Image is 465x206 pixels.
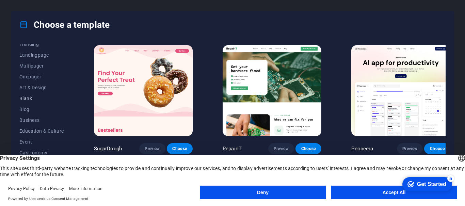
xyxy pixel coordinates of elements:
[19,93,64,104] button: Blank
[19,136,64,147] button: Event
[19,60,64,71] button: Multipager
[19,96,64,101] span: Blank
[351,45,450,136] img: Peoneera
[19,147,64,158] button: Gastronomy
[19,52,64,58] span: Landingpage
[19,117,64,123] span: Business
[268,143,294,154] button: Preview
[430,146,445,151] span: Choose
[19,128,64,134] span: Education & Culture
[167,143,193,154] button: Choose
[139,143,165,154] button: Preview
[19,139,64,145] span: Event
[19,104,64,115] button: Blog
[94,45,193,136] img: SugarDough
[94,145,122,152] p: SugarDough
[424,143,450,154] button: Choose
[223,45,321,136] img: RepairIT
[19,71,64,82] button: Onepager
[19,50,64,60] button: Landingpage
[50,1,57,8] div: 5
[19,19,110,30] h4: Choose a template
[223,145,242,152] p: RepairIT
[19,74,64,79] span: Onepager
[145,146,160,151] span: Preview
[295,143,321,154] button: Choose
[19,126,64,136] button: Education & Culture
[20,7,49,14] div: Get Started
[274,146,289,151] span: Preview
[19,150,64,155] span: Gastronomy
[19,39,64,50] button: Trending
[5,3,55,18] div: Get Started 5 items remaining, 0% complete
[19,41,64,47] span: Trending
[172,146,187,151] span: Choose
[397,143,423,154] button: Preview
[19,82,64,93] button: Art & Design
[19,107,64,112] span: Blog
[402,146,417,151] span: Preview
[19,85,64,90] span: Art & Design
[351,145,373,152] p: Peoneera
[301,146,316,151] span: Choose
[19,115,64,126] button: Business
[19,63,64,69] span: Multipager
